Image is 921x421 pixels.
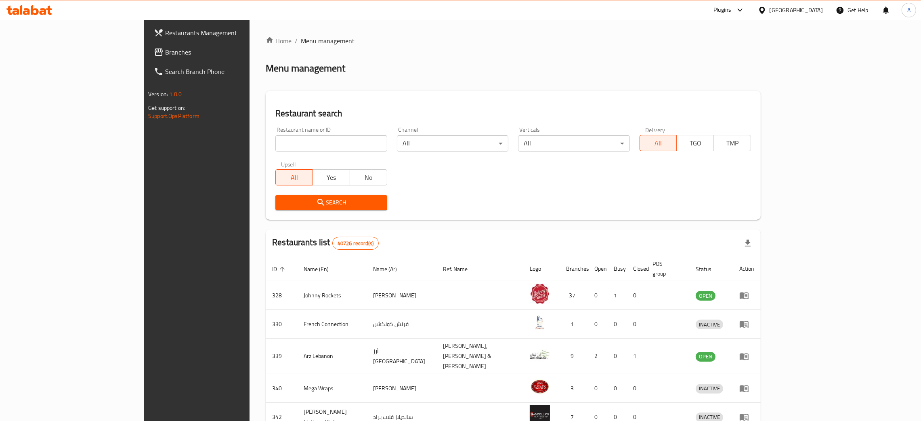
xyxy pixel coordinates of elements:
th: Open [588,257,607,281]
div: Menu [739,319,754,329]
td: 0 [588,310,607,339]
td: 0 [607,374,627,403]
td: 0 [588,281,607,310]
td: 9 [560,339,588,374]
h2: Restaurants list [272,236,379,250]
span: Branches [165,47,292,57]
div: [GEOGRAPHIC_DATA] [770,6,823,15]
img: Mega Wraps [530,377,550,397]
span: All [643,137,674,149]
td: 3 [560,374,588,403]
span: Name (En) [304,264,339,274]
h2: Menu management [266,62,345,75]
span: 40726 record(s) [333,240,378,247]
td: 0 [627,374,646,403]
span: A [907,6,911,15]
span: Menu management [301,36,355,46]
td: [PERSON_NAME] [367,281,437,310]
td: French Connection [297,310,367,339]
span: Search [282,198,380,208]
div: Export file [738,234,757,253]
div: All [397,135,508,152]
span: Ref. Name [443,264,478,274]
span: TMP [717,137,748,149]
td: Mega Wraps [297,374,367,403]
span: Get support on: [148,103,185,113]
td: [PERSON_NAME],[PERSON_NAME] & [PERSON_NAME] [437,339,524,374]
span: ID [272,264,287,274]
button: Yes [313,169,350,185]
td: 0 [607,339,627,374]
a: Branches [147,42,298,62]
td: Johnny Rockets [297,281,367,310]
th: Busy [607,257,627,281]
div: All [518,135,629,152]
button: No [350,169,387,185]
td: 1 [607,281,627,310]
span: Yes [316,172,347,183]
td: 0 [627,310,646,339]
td: 37 [560,281,588,310]
div: Menu [739,383,754,393]
td: 1 [627,339,646,374]
button: Search [275,195,387,210]
a: Restaurants Management [147,23,298,42]
span: INACTIVE [696,320,723,329]
div: Menu [739,290,754,300]
span: INACTIVE [696,384,723,393]
span: Search Branch Phone [165,67,292,76]
h2: Restaurant search [275,107,751,120]
button: TMP [713,135,751,151]
input: Search for restaurant name or ID.. [275,135,387,152]
span: OPEN [696,352,715,361]
div: Menu [739,352,754,361]
th: Logo [523,257,560,281]
span: Restaurants Management [165,28,292,38]
span: All [279,172,310,183]
label: Upsell [281,161,296,167]
div: Total records count [332,237,379,250]
td: 2 [588,339,607,374]
span: TGO [680,137,711,149]
div: Plugins [713,5,731,15]
button: All [275,169,313,185]
img: French Connection [530,312,550,333]
a: Support.OpsPlatform [148,111,199,121]
td: 0 [588,374,607,403]
td: [PERSON_NAME] [367,374,437,403]
span: Name (Ar) [373,264,407,274]
th: Action [733,257,761,281]
span: Status [696,264,722,274]
span: POS group [652,259,680,278]
img: Arz Lebanon [530,345,550,365]
a: Search Branch Phone [147,62,298,81]
th: Branches [560,257,588,281]
div: INACTIVE [696,320,723,329]
img: Johnny Rockets [530,284,550,304]
span: 1.0.0 [169,89,182,99]
button: All [640,135,677,151]
nav: breadcrumb [266,36,761,46]
td: فرنش كونكشن [367,310,437,339]
td: 0 [627,281,646,310]
label: Delivery [645,127,665,133]
td: 0 [607,310,627,339]
td: 1 [560,310,588,339]
td: Arz Lebanon [297,339,367,374]
span: OPEN [696,291,715,301]
th: Closed [627,257,646,281]
span: Version: [148,89,168,99]
td: أرز [GEOGRAPHIC_DATA] [367,339,437,374]
button: TGO [676,135,714,151]
span: No [353,172,384,183]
